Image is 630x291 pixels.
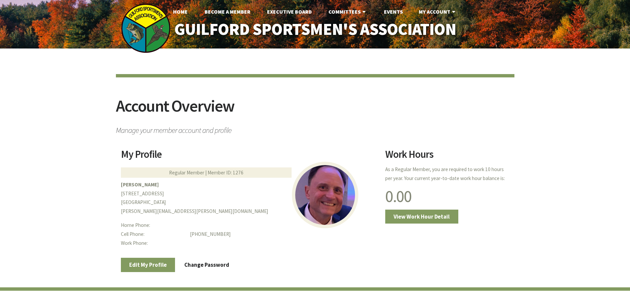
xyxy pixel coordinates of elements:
h2: Work Hours [385,149,509,164]
a: Home [168,5,193,18]
h2: My Profile [121,149,377,164]
dt: Cell Phone [121,230,185,239]
a: Events [379,5,408,18]
dt: Home Phone [121,221,185,230]
a: My Account [413,5,462,18]
img: logo_sm.png [121,3,171,53]
p: As a Regular Member, you are required to work 10 hours per year. Your current year-to-date work h... [385,165,509,183]
dt: Work Phone [121,239,185,248]
div: Regular Member | Member ID: 1276 [121,167,292,178]
h2: Account Overview [116,98,514,123]
a: Become A Member [199,5,256,18]
span: Manage your member account and profile [116,123,514,134]
a: Executive Board [262,5,317,18]
a: Change Password [176,258,238,272]
dd: [PHONE_NUMBER] [190,230,377,239]
h1: 0.00 [385,188,509,205]
a: View Work Hour Detail [385,210,458,224]
b: [PERSON_NAME] [121,181,159,188]
a: Edit My Profile [121,258,175,272]
a: Guilford Sportsmen's Association [160,15,470,44]
a: Committees [323,5,373,18]
p: [STREET_ADDRESS] [GEOGRAPHIC_DATA] [PERSON_NAME][EMAIL_ADDRESS][PERSON_NAME][DOMAIN_NAME] [121,180,377,216]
